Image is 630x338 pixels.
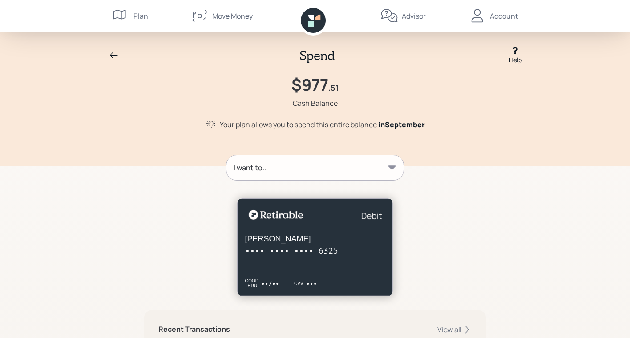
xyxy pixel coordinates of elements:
[378,120,425,129] span: in September
[234,162,268,173] div: I want to...
[212,11,253,21] div: Move Money
[402,11,426,21] div: Advisor
[299,48,335,63] h2: Spend
[490,11,518,21] div: Account
[293,98,338,109] div: Cash Balance
[220,119,425,130] div: Your plan allows you to spend this entire balance
[509,55,522,64] div: Help
[328,83,339,93] h4: .51
[158,325,230,334] h5: Recent Transactions
[437,325,472,334] div: View all
[291,75,328,94] h1: $977
[133,11,148,21] div: Plan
